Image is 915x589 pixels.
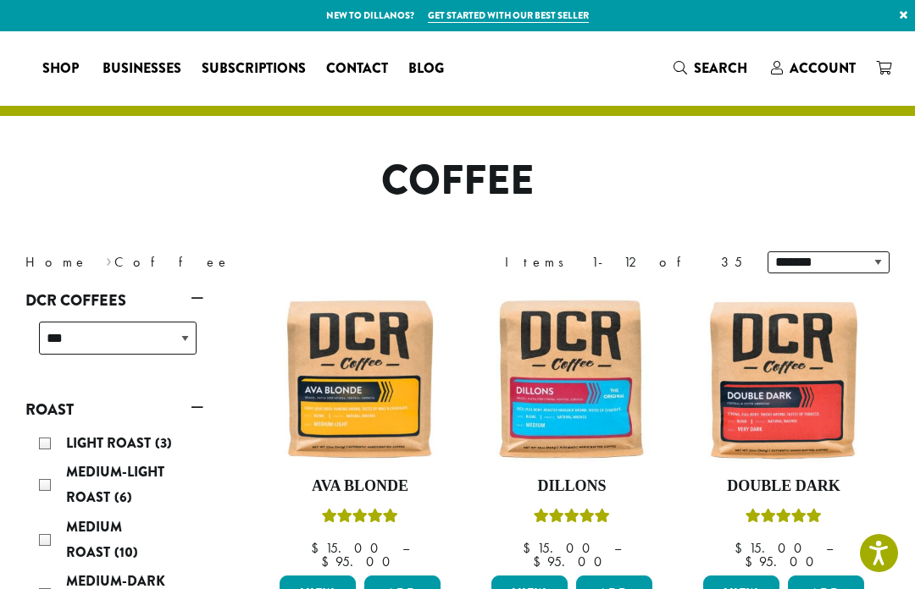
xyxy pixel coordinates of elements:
[321,553,398,570] bdi: 95.00
[275,477,445,496] h4: Ava Blonde
[275,294,445,569] a: Ava BlondeRated 5.00 out of 5
[321,553,335,570] span: $
[745,553,759,570] span: $
[202,58,306,80] span: Subscriptions
[66,433,155,453] span: Light Roast
[322,506,398,531] div: Rated 5.00 out of 5
[25,286,203,315] a: DCR Coffees
[523,539,598,557] bdi: 15.00
[25,252,432,272] nav: Breadcrumb
[114,542,138,562] span: (10)
[311,539,386,557] bdi: 15.00
[614,539,621,557] span: –
[106,246,112,272] span: ›
[694,58,747,78] span: Search
[25,395,203,424] a: Roast
[533,553,610,570] bdi: 95.00
[408,58,444,80] span: Blog
[505,252,742,272] div: Items 1-12 of 35
[487,294,657,464] img: Dillons-12oz-300x300.jpg
[745,553,822,570] bdi: 95.00
[66,517,122,562] span: Medium Roast
[663,54,761,82] a: Search
[533,553,547,570] span: $
[790,58,856,78] span: Account
[699,294,868,464] img: Double-Dark-12oz-300x300.jpg
[534,506,610,531] div: Rated 5.00 out of 5
[275,294,445,464] img: Ava-Blonde-12oz-1-300x300.jpg
[487,477,657,496] h4: Dillons
[155,433,172,453] span: (3)
[402,539,409,557] span: –
[32,55,92,82] a: Shop
[826,539,833,557] span: –
[699,477,868,496] h4: Double Dark
[103,58,181,80] span: Businesses
[25,253,88,271] a: Home
[699,294,868,569] a: Double DarkRated 4.50 out of 5
[311,539,325,557] span: $
[25,315,203,375] div: DCR Coffees
[735,539,749,557] span: $
[735,539,810,557] bdi: 15.00
[42,58,79,80] span: Shop
[66,462,164,507] span: Medium-Light Roast
[428,8,589,23] a: Get started with our best seller
[487,294,657,569] a: DillonsRated 5.00 out of 5
[114,487,132,507] span: (6)
[746,506,822,531] div: Rated 4.50 out of 5
[326,58,388,80] span: Contact
[523,539,537,557] span: $
[13,157,902,206] h1: Coffee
